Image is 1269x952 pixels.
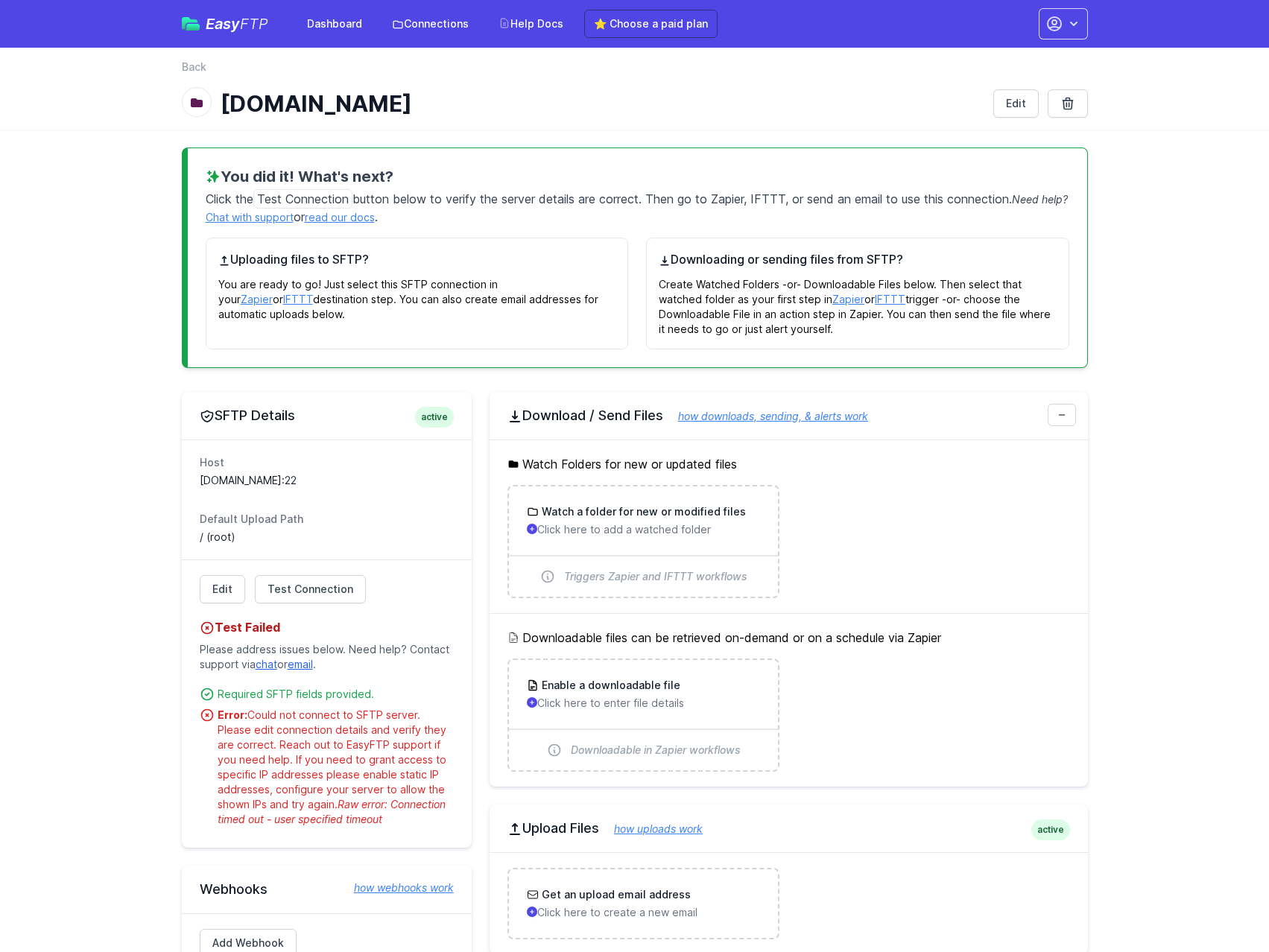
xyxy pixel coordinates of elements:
[1012,193,1068,206] span: Need help?
[527,522,760,537] p: Click here to add a watched folder
[221,90,981,117] h1: [DOMAIN_NAME]
[182,17,200,31] img: easyftp_logo.png
[182,16,268,31] a: EasyFTP
[507,407,1070,425] h2: Download / Send Files
[241,293,273,305] a: Zapier
[539,678,680,693] h3: Enable a downloadable file
[490,10,572,37] a: Help Docs
[571,743,741,758] span: Downloadable in Zapier workflows
[339,880,454,895] a: how webhooks work
[256,658,277,670] a: chat
[200,575,245,603] a: Edit
[305,211,375,223] a: read our docs
[253,189,352,209] span: Test Connection
[832,293,864,305] a: Zapier
[1031,819,1070,840] span: active
[200,512,454,527] dt: Default Upload Path
[206,166,1069,187] h3: You did it! What's next?
[659,250,1057,268] h4: Downloading or sending files from SFTP?
[288,658,313,670] a: email
[509,869,778,938] a: Get an upload email address Click here to create a new email
[182,60,1088,83] nav: Breadcrumb
[663,410,868,422] a: how downloads, sending, & alerts work
[993,89,1039,118] a: Edit
[218,687,454,702] div: Required SFTP fields provided.
[200,407,454,425] h2: SFTP Details
[509,660,778,770] a: Enable a downloadable file Click here to enter file details Downloadable in Zapier workflows
[507,455,1070,473] h5: Watch Folders for new or updated files
[659,268,1057,337] p: Create Watched Folders -or- Downloadable Files below. Then select that watched folder as your fir...
[415,407,454,428] span: active
[527,905,760,920] p: Click here to create a new email
[527,696,760,711] p: Click here to enter file details
[507,629,1070,647] h5: Downloadable files can be retrieved on-demand or on a schedule via Zapier
[206,187,1069,226] p: Click the button below to verify the server details are correct. Then go to Zapier, IFTTT, or sen...
[268,582,353,597] span: Test Connection
[507,819,1070,837] h2: Upload Files
[218,708,247,721] strong: Error:
[539,887,691,902] h3: Get an upload email address
[206,211,294,223] a: Chat with support
[564,569,747,584] span: Triggers Zapier and IFTTT workflows
[255,575,366,603] a: Test Connection
[206,16,268,31] span: Easy
[298,10,371,37] a: Dashboard
[218,250,616,268] h4: Uploading files to SFTP?
[283,293,313,305] a: IFTTT
[599,822,703,835] a: how uploads work
[218,708,454,827] div: Could not connect to SFTP server. Please edit connection details and verify they are correct. Rea...
[875,293,905,305] a: IFTTT
[509,486,778,597] a: Watch a folder for new or modified files Click here to add a watched folder Triggers Zapier and I...
[182,60,206,74] a: Back
[218,268,616,322] p: You are ready to go! Just select this SFTP connection in your or destination step. You can also c...
[240,15,268,33] span: FTP
[383,10,478,37] a: Connections
[200,530,454,545] dd: / (root)
[200,618,454,636] h4: Test Failed
[584,10,718,38] a: ⭐ Choose a paid plan
[200,455,454,470] dt: Host
[200,473,454,488] dd: [DOMAIN_NAME]:22
[1194,878,1251,934] iframe: Drift Widget Chat Controller
[200,636,454,678] p: Please address issues below. Need help? Contact support via or .
[539,504,746,519] h3: Watch a folder for new or modified files
[200,880,454,898] h2: Webhooks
